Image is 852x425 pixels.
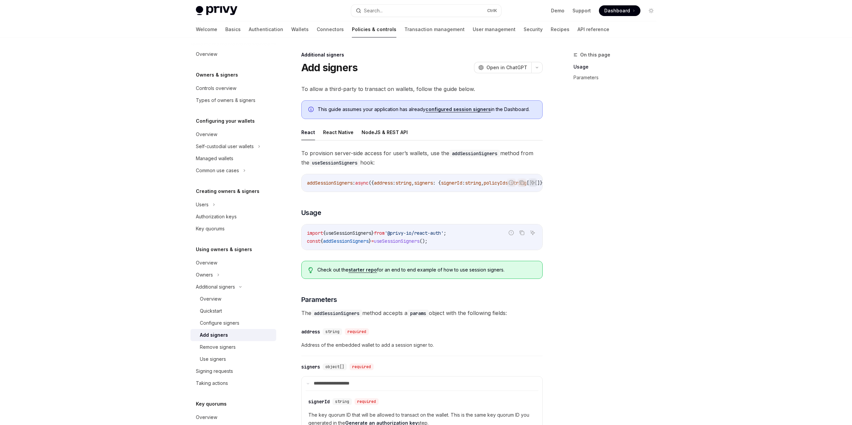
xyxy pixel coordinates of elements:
[309,159,360,167] code: useSessionSigners
[486,64,527,71] span: Open in ChatGPT
[190,305,276,317] a: Quickstart
[444,230,446,236] span: ;
[419,238,428,244] span: ();
[196,213,237,221] div: Authorization keys
[311,310,362,317] code: addSessionSigners
[196,142,254,150] div: Self-custodial user wallets
[518,228,526,237] button: Copy the contents from the code block
[196,413,217,421] div: Overview
[200,343,236,351] div: Remove signers
[414,180,433,186] span: signers
[323,238,369,244] span: addSessionSigners
[572,7,591,14] a: Support
[577,21,609,37] a: API reference
[474,62,531,73] button: Open in ChatGPT
[646,5,656,16] button: Toggle dark mode
[369,180,374,186] span: ({
[604,7,630,14] span: Dashboard
[196,283,235,291] div: Additional signers
[404,21,465,37] a: Transaction management
[507,228,516,237] button: Report incorrect code
[351,5,501,17] button: Search...CtrlK
[385,230,444,236] span: '@privy-io/react-auth'
[465,180,481,186] span: string
[196,367,233,375] div: Signing requests
[573,72,662,83] a: Parameters
[320,238,323,244] span: {
[190,341,276,353] a: Remove signers
[350,363,374,370] div: required
[433,180,441,186] span: : {
[190,257,276,269] a: Overview
[190,223,276,235] a: Key quorums
[301,308,543,318] span: The method accepts a object with the following fields:
[325,329,339,334] span: string
[190,353,276,365] a: Use signers
[527,180,545,186] span: []}[]})
[190,293,276,305] a: Overview
[473,21,516,37] a: User management
[190,411,276,423] a: Overview
[307,238,320,244] span: const
[190,48,276,60] a: Overview
[374,230,385,236] span: from
[291,21,309,37] a: Wallets
[317,267,535,273] span: Check out the for an end to end example of how to use session signers.
[301,363,320,370] div: signers
[301,124,315,140] button: React
[196,117,255,125] h5: Configuring your wallets
[395,180,411,186] span: string
[196,154,233,163] div: Managed wallets
[301,341,543,349] span: Address of the embedded wallet to add a session signer to.
[393,180,395,186] span: :
[355,180,369,186] span: async
[200,295,221,303] div: Overview
[249,21,283,37] a: Authentication
[200,319,239,327] div: Configure signers
[323,230,326,236] span: {
[196,50,217,58] div: Overview
[407,310,429,317] code: params
[325,364,344,369] span: object[]
[307,230,323,236] span: import
[335,399,349,404] span: string
[190,329,276,341] a: Add signers
[362,124,408,140] button: NodeJS & REST API
[425,106,491,112] a: configured session signers
[411,180,414,186] span: ,
[573,62,662,72] a: Usage
[200,331,228,339] div: Add signers
[484,180,508,186] span: policyIds
[200,355,226,363] div: Use signers
[462,180,465,186] span: :
[371,238,374,244] span: =
[190,365,276,377] a: Signing requests
[353,180,355,186] span: :
[374,180,393,186] span: address
[323,124,354,140] button: React Native
[225,21,241,37] a: Basics
[301,208,321,217] span: Usage
[317,21,344,37] a: Connectors
[190,317,276,329] a: Configure signers
[449,150,500,157] code: addSessionSigners
[196,21,217,37] a: Welcome
[528,178,537,187] button: Ask AI
[371,230,374,236] span: }
[345,328,369,335] div: required
[307,180,353,186] span: addSessionSigners
[196,84,236,92] div: Controls overview
[326,230,371,236] span: useSessionSigners
[524,21,543,37] a: Security
[364,7,383,15] div: Search...
[301,295,337,304] span: Parameters
[580,51,610,59] span: On this page
[599,5,640,16] a: Dashboard
[196,71,238,79] h5: Owners & signers
[200,307,222,315] div: Quickstart
[190,82,276,94] a: Controls overview
[190,94,276,106] a: Types of owners & signers
[196,245,252,253] h5: Using owners & signers
[518,178,526,187] button: Copy the contents from the code block
[196,259,217,267] div: Overview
